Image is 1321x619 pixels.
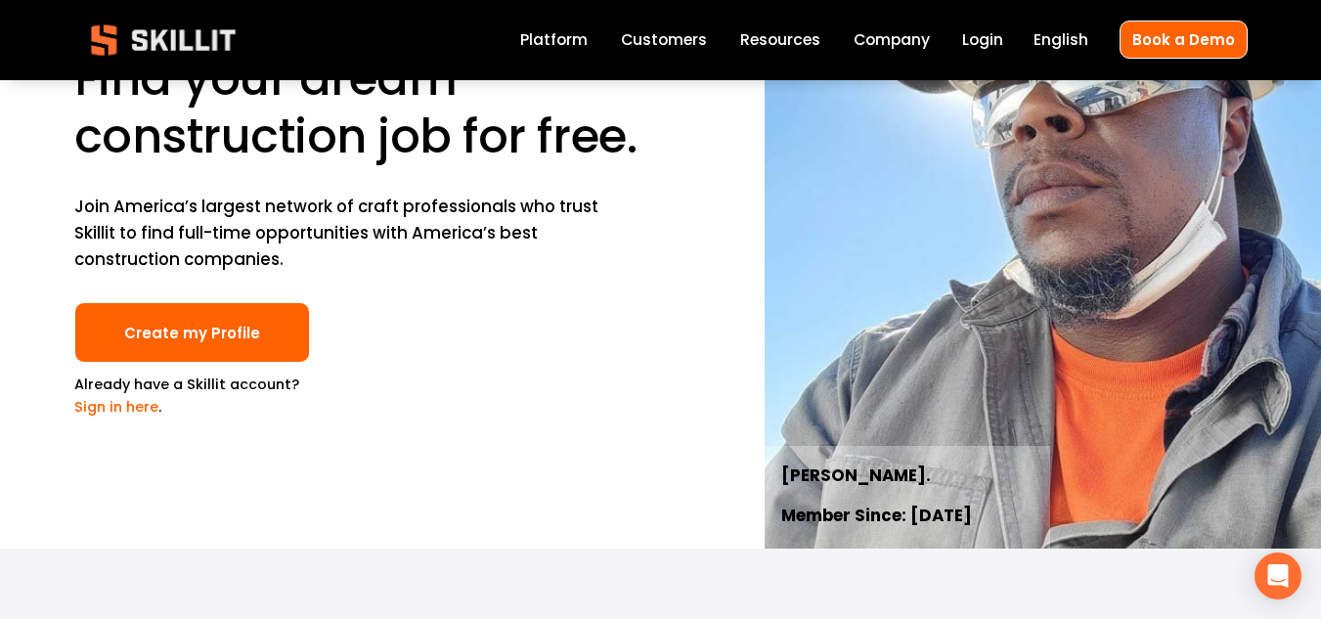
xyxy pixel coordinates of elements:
[74,374,310,419] p: Already have a Skillit account? .
[1034,27,1088,54] div: language picker
[781,503,972,531] strong: Member Since: [DATE]
[520,27,588,54] a: Platform
[1120,21,1248,59] a: Book a Demo
[740,28,820,51] span: Resources
[74,302,310,364] a: Create my Profile
[74,50,655,165] h1: Find your dream construction job for free.
[854,27,930,54] a: Company
[74,397,158,417] a: Sign in here
[962,27,1003,54] a: Login
[781,463,931,491] strong: [PERSON_NAME].
[621,27,707,54] a: Customers
[74,194,606,273] p: Join America’s largest network of craft professionals who trust Skillit to find full-time opportu...
[74,11,252,69] img: Skillit
[740,27,820,54] a: folder dropdown
[1255,553,1301,599] div: Open Intercom Messenger
[1034,28,1088,51] span: English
